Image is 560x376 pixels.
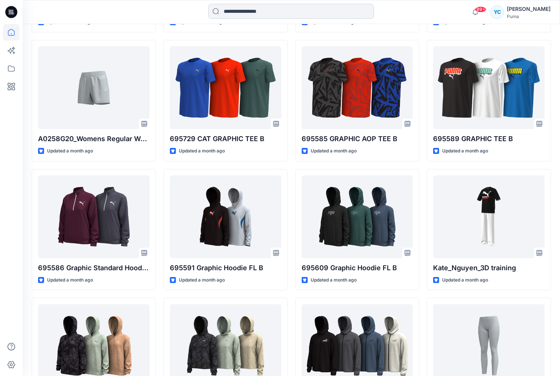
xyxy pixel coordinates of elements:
[433,175,545,258] a: Kate_Nguyen_3D training
[38,175,150,258] a: 695586 Graphic Standard Hoodie FL
[47,276,93,284] p: Updated a month ago
[433,46,545,129] a: 695589 GRAPHIC TEE B
[507,5,551,14] div: [PERSON_NAME]
[170,263,281,273] p: 695591 Graphic Hoodie FL B
[311,276,357,284] p: Updated a month ago
[475,6,486,12] span: 99+
[302,134,413,144] p: 695585 GRAPHIC AOP TEE B
[179,147,225,155] p: Updated a month ago
[38,263,150,273] p: 695586 Graphic Standard Hoodie [GEOGRAPHIC_DATA]
[170,134,281,144] p: 695729 CAT GRAPHIC TEE B
[47,147,93,155] p: Updated a month ago
[302,263,413,273] p: 695609 Graphic Hoodie FL B
[433,263,545,273] p: Kate_Nguyen_3D training
[311,147,357,155] p: Updated a month ago
[179,276,225,284] p: Updated a month ago
[433,134,545,144] p: 695589 GRAPHIC TEE B
[442,276,488,284] p: Updated a month ago
[507,14,551,19] div: Puma
[490,5,504,19] div: YC
[442,147,488,155] p: Updated a month ago
[38,46,150,129] a: A0258G20_Womens Regular Woven Shorts_CV01
[170,46,281,129] a: 695729 CAT GRAPHIC TEE B
[38,134,150,144] p: A0258G20_Womens Regular Woven Shorts_CV01
[302,175,413,258] a: 695609 Graphic Hoodie FL B
[170,175,281,258] a: 695591 Graphic Hoodie FL B
[302,46,413,129] a: 695585 GRAPHIC AOP TEE B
